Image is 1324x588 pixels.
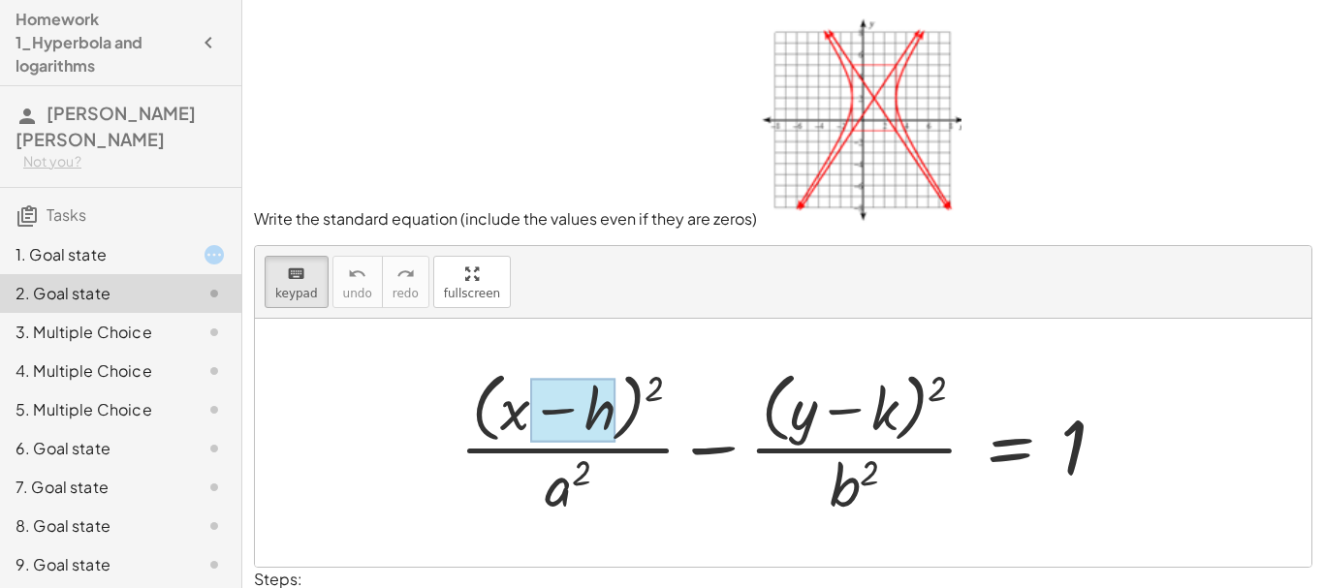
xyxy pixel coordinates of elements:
[203,437,226,460] i: Task not started.
[16,359,172,383] div: 4. Multiple Choice
[203,553,226,576] i: Task not started.
[393,287,419,300] span: redo
[203,321,226,344] i: Task not started.
[16,398,172,421] div: 5. Multiple Choice
[16,102,196,150] span: [PERSON_NAME] [PERSON_NAME]
[757,12,961,225] img: 238990a44310546871f3f4380d17ca2b5005e65246ea4ca8d317ec10939e4e0e.png
[203,359,226,383] i: Task not started.
[16,8,191,77] h4: Homework 1_Hyperbola and logarithms
[16,243,172,266] div: 1. Goal state
[382,256,429,308] button: redoredo
[275,287,318,300] span: keypad
[16,321,172,344] div: 3. Multiple Choice
[203,514,226,538] i: Task not started.
[396,263,415,286] i: redo
[332,256,383,308] button: undoundo
[343,287,372,300] span: undo
[433,256,511,308] button: fullscreen
[203,476,226,499] i: Task not started.
[254,12,1312,230] p: Write the standard equation (include the values even if they are zeros)
[16,282,172,305] div: 2. Goal state
[265,256,329,308] button: keyboardkeypad
[444,287,500,300] span: fullscreen
[23,152,226,171] div: Not you?
[47,204,86,225] span: Tasks
[16,514,172,538] div: 8. Goal state
[203,398,226,421] i: Task not started.
[287,263,305,286] i: keyboard
[16,476,172,499] div: 7. Goal state
[203,243,226,266] i: Task started.
[348,263,366,286] i: undo
[16,437,172,460] div: 6. Goal state
[203,282,226,305] i: Task not started.
[16,553,172,576] div: 9. Goal state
